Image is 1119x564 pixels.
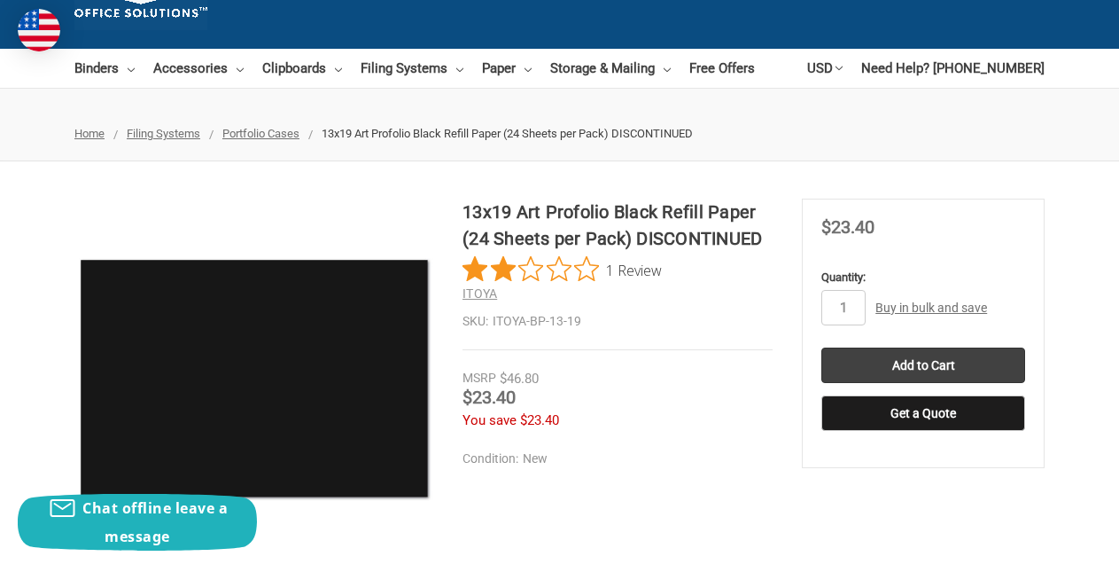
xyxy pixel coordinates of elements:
span: $46.80 [500,371,539,387]
a: Free Offers [689,49,755,88]
dd: New [462,450,765,468]
span: You save [462,412,517,428]
span: $23.40 [520,412,559,428]
a: Home [74,127,105,140]
a: Buy in bulk and save [875,301,987,315]
span: Chat offline leave a message [82,498,228,546]
label: Quantity: [821,269,1025,286]
span: $23.40 [821,216,874,238]
a: Need Help? [PHONE_NUMBER] [861,49,1045,88]
a: Filing Systems [127,127,200,140]
span: 1 Review [606,256,662,283]
a: Storage & Mailing [550,49,671,88]
span: $23.40 [462,387,516,408]
img: 13x19 Art Profolio Black Refill Paper (24 Sheets per Pack) [74,254,433,504]
h1: 13x19 Art Profolio Black Refill Paper (24 Sheets per Pack) DISCONTINUED [462,199,773,252]
iframe: Google Customer Reviews [973,516,1119,564]
button: Chat offline leave a message [18,494,257,551]
dt: Condition: [462,450,518,468]
dd: ITOYA-BP-13-19 [462,312,773,331]
dt: SKU: [462,312,488,331]
a: Accessories [153,49,244,88]
button: Rated 2 out of 5 stars from 1 reviews. Jump to reviews. [462,256,662,283]
a: Paper [482,49,532,88]
button: Get a Quote [821,396,1025,431]
a: ITOYA [462,286,497,301]
img: duty and tax information for United States [18,9,60,51]
a: Clipboards [262,49,342,88]
input: Add to Cart [821,348,1025,383]
a: Binders [74,49,135,88]
div: MSRP [462,369,496,388]
a: USD [807,49,843,88]
a: Portfolio Cases [222,127,299,140]
span: 13x19 Art Profolio Black Refill Paper (24 Sheets per Pack) DISCONTINUED [322,127,693,140]
a: Filing Systems [361,49,463,88]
